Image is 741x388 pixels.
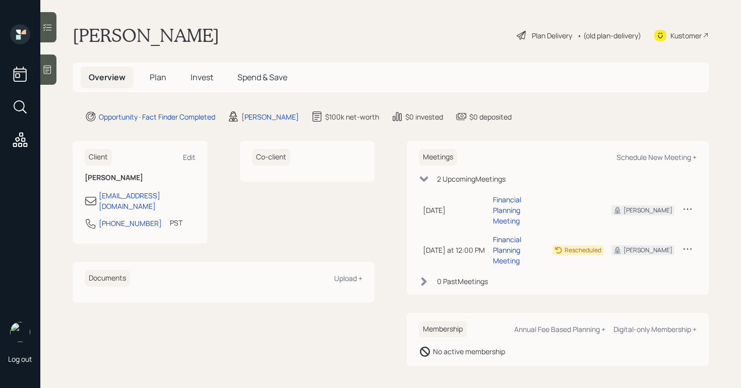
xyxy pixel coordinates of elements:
h6: Documents [85,270,130,287]
div: Financial Planning Meeting [493,234,544,266]
img: retirable_logo.png [10,322,30,342]
div: [DATE] at 12:00 PM [423,245,485,255]
div: No active membership [433,346,505,357]
div: [PHONE_NUMBER] [99,218,162,229]
h1: [PERSON_NAME] [73,24,219,46]
div: Plan Delivery [532,30,572,41]
span: Plan [150,72,166,83]
div: Kustomer [670,30,702,41]
div: PST [170,217,182,228]
div: Annual Fee Based Planning + [514,324,605,334]
h6: Meetings [419,149,457,165]
div: [EMAIL_ADDRESS][DOMAIN_NAME] [99,190,196,211]
h6: Client [85,149,112,165]
div: Financial Planning Meeting [493,194,544,226]
div: • (old plan-delivery) [577,30,641,41]
span: Spend & Save [237,72,287,83]
div: Rescheduled [565,246,601,255]
h6: [PERSON_NAME] [85,174,196,182]
div: [PERSON_NAME] [624,206,672,215]
div: $0 deposited [469,112,512,122]
div: Opportunity · Fact Finder Completed [99,112,215,122]
h6: Membership [419,321,467,338]
div: Log out [8,354,32,364]
div: $0 invested [405,112,443,122]
div: [PERSON_NAME] [624,246,672,255]
span: Overview [89,72,126,83]
div: Edit [183,152,196,162]
div: Upload + [334,273,362,283]
span: Invest [191,72,213,83]
div: $100k net-worth [325,112,379,122]
div: 0 Past Meeting s [437,276,488,287]
div: [PERSON_NAME] [241,112,299,122]
div: Schedule New Meeting + [616,152,697,162]
div: [DATE] [423,205,485,215]
div: 2 Upcoming Meeting s [437,174,506,184]
div: Digital-only Membership + [613,324,697,334]
h6: Co-client [252,149,290,165]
